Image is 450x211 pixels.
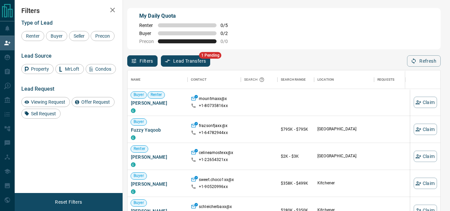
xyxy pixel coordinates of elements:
[199,157,228,163] p: +1- 22654321xx
[131,100,184,106] span: [PERSON_NAME]
[277,70,314,89] div: Search Range
[128,70,188,89] div: Name
[21,7,116,15] h2: Filters
[24,33,42,39] span: Renter
[21,31,44,41] div: Renter
[21,64,54,74] div: Property
[188,70,241,89] div: Contact
[317,70,334,89] div: Location
[46,31,67,41] div: Buyer
[131,70,141,89] div: Name
[69,31,89,41] div: Seller
[131,146,148,152] span: Renter
[414,97,437,108] button: Claim
[93,66,114,72] span: Condos
[131,189,136,194] div: condos.ca
[127,55,158,67] button: Filters
[314,70,374,89] div: Location
[221,23,235,28] span: 0 / 5
[199,177,234,184] p: sweet.choco1xx@x
[317,180,371,186] p: Kitchener
[131,92,147,98] span: Buyer
[139,12,235,20] p: My Daily Quota
[79,99,112,105] span: Offer Request
[131,135,136,140] div: condos.ca
[86,64,116,74] div: Condos
[21,53,52,59] span: Lead Source
[63,66,82,72] span: MrLoft
[148,92,165,98] span: Renter
[29,66,51,72] span: Property
[317,126,371,132] p: [GEOGRAPHIC_DATA]
[244,70,266,89] div: Search
[21,109,61,119] div: Sell Request
[72,97,115,107] div: Offer Request
[131,200,147,206] span: Buyer
[51,196,86,208] button: Reset Filters
[55,64,84,74] div: MrLoft
[139,31,154,36] span: Buyer
[199,130,228,136] p: +1- 64782944xx
[29,99,68,105] span: Viewing Request
[131,181,184,187] span: [PERSON_NAME]
[21,86,54,92] span: Lead Request
[199,52,222,59] span: 1 Pending
[377,70,394,89] div: Requests
[414,124,437,135] button: Claim
[131,108,136,113] div: condos.ca
[71,33,87,39] span: Seller
[21,97,70,107] div: Viewing Request
[281,126,311,132] p: $795K - $795K
[199,123,227,130] p: frazsonfjaxx@x
[317,153,371,159] p: [GEOGRAPHIC_DATA]
[281,70,306,89] div: Search Range
[131,119,147,125] span: Buyer
[139,39,154,44] span: Precon
[199,150,233,157] p: celineamostexx@x
[48,33,65,39] span: Buyer
[199,103,228,109] p: +1- 80735816xx
[191,70,207,89] div: Contact
[414,151,437,162] button: Claim
[131,127,184,133] span: Fuzzy Yaqoob
[139,23,154,28] span: Renter
[131,162,136,167] div: condos.ca
[131,154,184,160] span: [PERSON_NAME]
[374,70,434,89] div: Requests
[199,96,227,103] p: mountmaxx@x
[407,55,441,67] button: Refresh
[93,33,112,39] span: Precon
[199,184,228,190] p: +1- 90520996xx
[161,55,211,67] button: Lead Transfers
[281,180,311,186] p: $358K - $499K
[281,153,311,159] p: $2K - $3K
[199,204,232,211] p: schleicherbaxx@x
[221,39,235,44] span: 0 / 0
[131,173,147,179] span: Buyer
[414,178,437,189] button: Claim
[29,111,58,116] span: Sell Request
[91,31,115,41] div: Precon
[21,20,53,26] span: Type of Lead
[221,31,235,36] span: 0 / 2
